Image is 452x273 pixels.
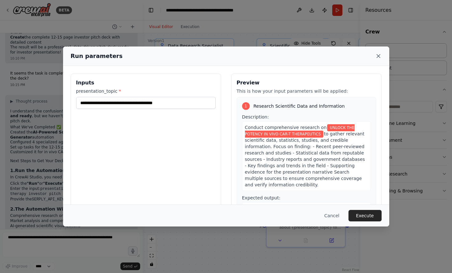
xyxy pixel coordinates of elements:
[319,210,344,221] button: Cancel
[242,114,269,119] span: Description:
[245,125,327,130] span: Conduct comprehensive research on
[245,131,365,187] span: to gather relevant scientific data, statistics, studies, and credible information. Focus on findi...
[237,88,376,94] p: This is how your input parameters will be applied:
[242,102,250,110] div: 1
[237,79,376,87] h3: Preview
[254,103,345,109] span: Research Scientific Data and Information
[242,195,281,200] span: Expected output:
[245,124,355,138] span: Variable: presentation_topic
[348,210,382,221] button: Execute
[71,52,123,61] h2: Run parameters
[76,88,216,94] label: presentation_topic
[76,79,216,87] h3: Inputs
